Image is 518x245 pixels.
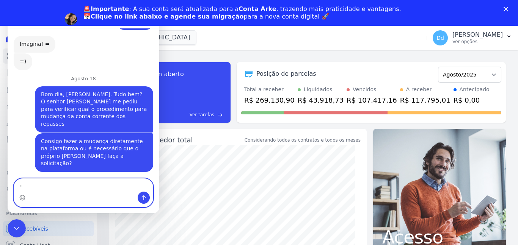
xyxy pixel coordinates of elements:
[452,31,503,39] p: [PERSON_NAME]
[6,6,146,29] div: David diz…
[3,98,94,114] a: Lotes
[12,187,18,193] button: Seletor de emoji
[12,33,42,41] div: Imagina! =
[256,69,316,78] div: Posição de parcelas
[6,126,146,170] div: David diz…
[12,50,19,58] div: =)
[8,219,26,237] iframe: Intercom live chat
[244,86,295,94] div: Total a receber
[3,48,94,64] a: Visão Geral
[33,130,140,160] div: Consigo fazer a mudança diretamente na plataforma ou é necessário que o próprio [PERSON_NAME] faç...
[452,39,503,45] p: Ver opções
[3,148,94,164] a: Transferências
[137,111,223,118] a: Ver tarefas east
[8,8,159,213] iframe: Intercom live chat
[217,112,223,118] span: east
[6,209,91,218] div: Plataformas
[3,165,94,180] a: Crédito
[65,13,77,25] img: Profile image for Adriane
[3,65,94,80] a: Contratos
[91,13,244,20] b: Clique no link abaixo e agende sua migração
[3,221,94,236] a: Recebíveis
[427,27,518,48] button: Dd [PERSON_NAME] Ver opções
[244,95,295,105] div: R$ 269.130,90
[6,28,146,46] div: Adriane diz…
[6,46,146,69] div: Adriane diz…
[27,79,146,125] div: Bom dia, [PERSON_NAME]. Tudo bem? O senhor [PERSON_NAME] me pediu para verificar qual o procedime...
[83,25,146,33] a: Agendar migração
[6,171,145,184] textarea: Envie uma mensagem...
[3,132,94,147] a: Minha Carteira
[33,83,140,120] div: Bom dia, [PERSON_NAME]. Tudo bem? O senhor [PERSON_NAME] me pediu para verificar qual o procedime...
[304,86,333,94] div: Liquidados
[6,79,146,126] div: David diz…
[436,35,444,41] span: Dd
[126,135,243,145] div: Saldo devedor total
[3,82,94,97] a: Parcelas
[6,170,124,220] div: [PERSON_NAME], bom dia!
[3,115,94,130] a: Clientes
[130,184,142,196] button: Enviar mensagem…
[454,95,490,105] div: R$ 0,00
[37,9,81,17] p: Ativo(a) há 45min
[133,3,147,17] div: Fechar
[245,137,361,144] div: Considerando todos os contratos e todos os meses
[83,5,129,12] b: 🚨Importante
[20,225,48,233] span: Recebíveis
[6,46,25,62] div: =)
[406,86,432,94] div: A receber
[460,86,490,94] div: Antecipado
[353,86,376,94] div: Vencidos
[6,69,146,79] div: Agosto 18
[6,170,146,226] div: Adriane diz…
[190,111,214,118] span: Ver tarefas
[298,95,344,105] div: R$ 43.918,73
[119,3,133,17] button: Início
[347,95,397,105] div: R$ 107.417,16
[239,5,276,12] b: Conta Arke
[3,182,94,197] a: Negativação
[504,7,511,11] div: Fechar
[6,28,48,45] div: Imagina! =
[400,95,451,105] div: R$ 117.795,01
[27,126,146,164] div: Consigo fazer a mudança diretamente na plataforma ou é necessário que o próprio [PERSON_NAME] faç...
[83,5,401,20] div: : A sua conta será atualizada para a , trazendo mais praticidade e vantagens. 📅 para a nova conta...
